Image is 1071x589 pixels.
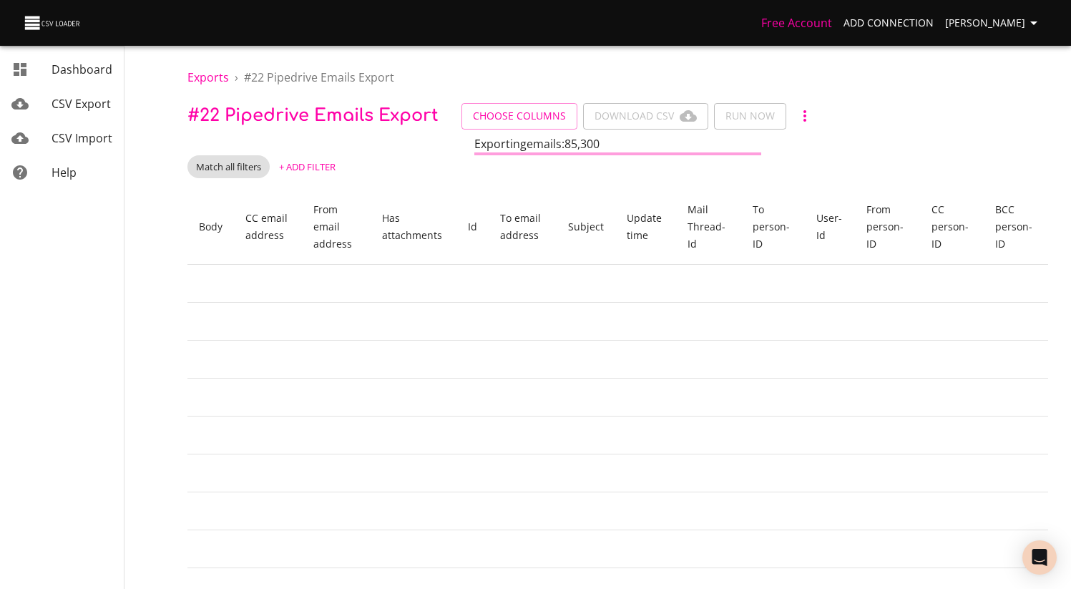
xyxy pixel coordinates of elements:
th: To person - ID [741,190,805,265]
button: + Add Filter [275,156,339,178]
th: BCC person - ID [984,190,1048,265]
span: # 22 Pipedrive Emails Export [244,69,394,85]
th: Mail Thread - Id [676,190,741,265]
a: Add Connection [838,10,939,36]
button: [PERSON_NAME] [939,10,1048,36]
button: Choose Columns [461,103,577,130]
span: Help [52,165,77,180]
span: Match all filters [187,160,270,174]
span: # 22 Pipedrive Emails Export [187,106,439,125]
span: Exporting emails : 85,300 [474,136,600,152]
img: CSV Loader [23,13,83,33]
span: Add Connection [843,14,934,32]
span: CSV Export [52,96,111,112]
th: Has attachments [371,190,456,265]
th: Update time [615,190,677,265]
div: Open Intercom Messenger [1022,540,1057,575]
span: + Add Filter [279,159,336,175]
th: To email address [489,190,556,265]
li: › [235,69,238,86]
span: CSV Import [52,130,112,146]
th: Id [456,190,489,265]
th: User - Id [805,190,855,265]
th: Subject [557,190,615,265]
th: CC person - ID [920,190,984,265]
th: From email address [302,190,371,265]
div: Match all filters [187,155,270,178]
span: [PERSON_NAME] [945,14,1042,32]
th: CC email address [234,190,302,265]
th: From person - ID [855,190,920,265]
span: Dashboard [52,62,112,77]
a: Exports [187,69,229,85]
th: Body [187,190,234,265]
span: Choose Columns [473,107,566,125]
a: Free Account [761,15,832,31]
